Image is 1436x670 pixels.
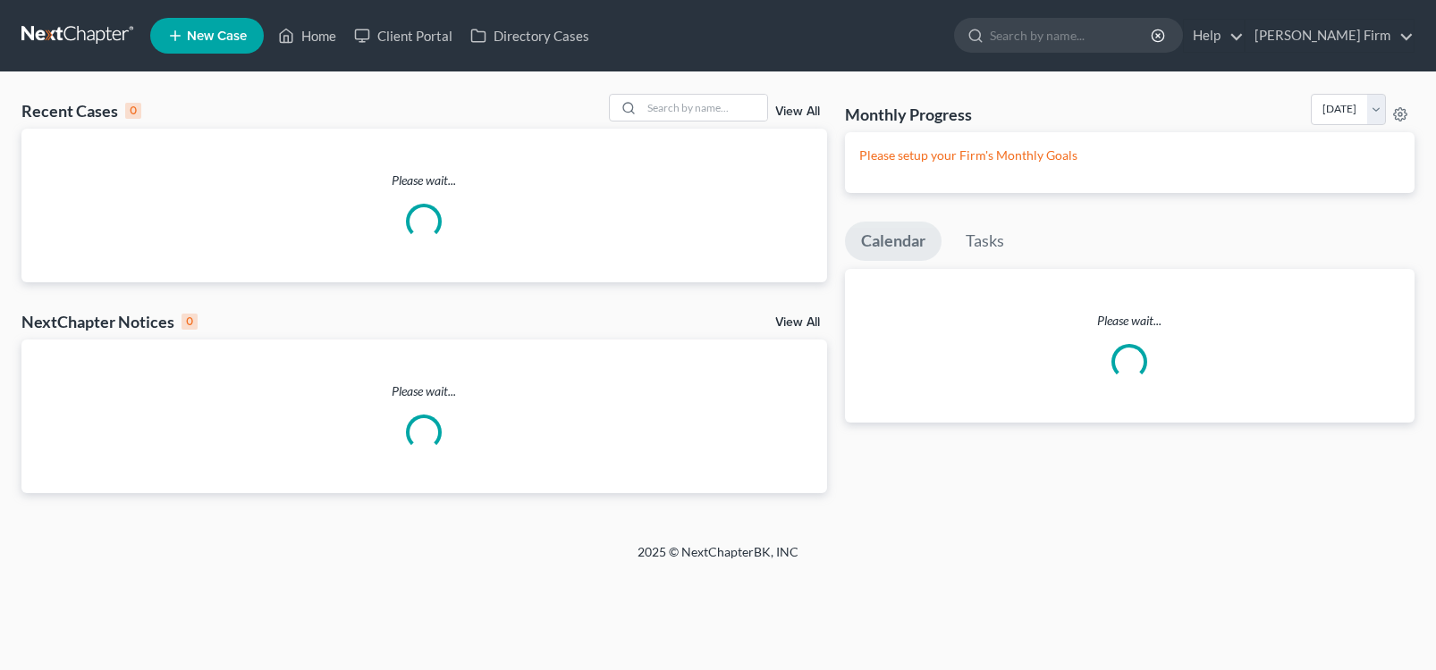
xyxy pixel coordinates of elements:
[775,316,820,329] a: View All
[125,103,141,119] div: 0
[21,100,141,121] div: Recent Cases
[345,20,461,52] a: Client Portal
[859,147,1401,164] p: Please setup your Firm's Monthly Goals
[950,222,1020,261] a: Tasks
[182,314,198,330] div: 0
[21,382,827,400] p: Please wait...
[845,312,1415,330] p: Please wait...
[21,311,198,332] div: NextChapter Notices
[461,20,598,52] a: Directory Cases
[845,104,972,125] h3: Monthly Progress
[1246,20,1414,52] a: [PERSON_NAME] Firm
[775,105,820,118] a: View All
[187,29,247,43] span: New Case
[21,172,827,189] p: Please wait...
[1184,20,1244,52] a: Help
[642,95,767,121] input: Search by name...
[208,543,1228,575] div: 2025 © NextChapterBK, INC
[845,222,942,261] a: Calendar
[990,19,1153,52] input: Search by name...
[269,20,345,52] a: Home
